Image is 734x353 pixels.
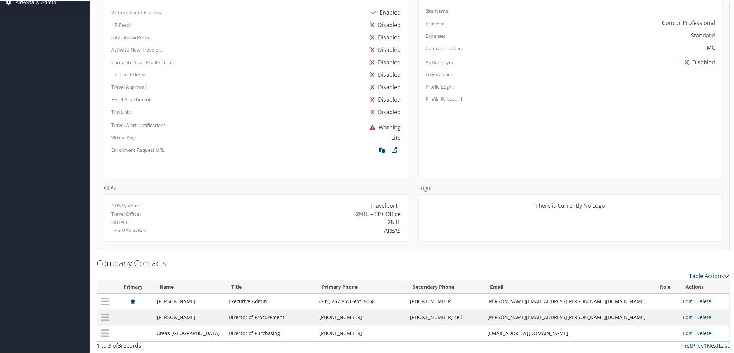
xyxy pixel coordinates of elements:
[153,325,225,341] td: Areas [GEOGRAPHIC_DATA]
[225,280,316,293] th: Title
[680,309,730,325] td: |
[111,83,147,90] label: Travel Approval:
[367,105,401,118] div: Disabled
[681,55,715,68] div: Disabled
[367,18,401,30] div: Disabled
[111,218,131,225] label: SID/PCC:
[484,325,654,341] td: [EMAIL_ADDRESS][DOMAIN_NAME]
[111,33,152,40] label: SSO into AirPortal:
[111,108,131,115] label: Trip Link:
[719,342,730,349] a: Last
[111,202,139,208] label: GDS System:
[111,133,136,140] label: Virtual Pay:
[367,55,401,68] div: Disabled
[704,342,707,349] a: 1
[97,257,730,268] h2: Company Contacts:
[104,185,408,190] h4: GDS:
[662,18,715,26] div: Concur Professional
[680,280,730,293] th: Actions
[111,210,141,217] label: Travel Office:
[371,201,401,209] div: Travelport+
[153,309,225,325] td: [PERSON_NAME]
[484,309,654,325] td: [PERSON_NAME][EMAIL_ADDRESS][PERSON_NAME][DOMAIN_NAME]
[316,293,407,309] td: (305) 267-8510 ext. 6058
[407,280,484,293] th: Secondary Phone
[681,342,692,349] a: First
[316,280,407,293] th: Primary Phone
[697,298,712,304] a: Delete
[225,293,316,309] td: Executive Admin
[680,293,730,309] td: |
[426,58,456,65] label: AirBank Sync:
[407,309,484,325] td: [PHONE_NUMBER] cell
[426,44,463,51] label: Contract Holder:
[697,314,712,320] a: Delete
[111,58,175,65] label: Complete Your Profile Email:
[316,309,407,325] td: [PHONE_NUMBER]
[704,43,715,51] div: TMC
[113,280,153,293] th: Primary
[707,342,719,349] a: Next
[356,209,401,217] div: 2N1L – TP+ Office
[392,133,401,141] div: Lite
[426,7,450,14] label: Site Name:
[118,342,121,349] span: 3
[367,43,401,55] div: Disabled
[654,280,680,293] th: Role
[111,21,131,28] label: HR Feed:
[683,298,692,304] a: Edit
[384,226,401,234] div: AREAS
[153,280,225,293] th: Name
[697,329,712,336] a: Delete
[407,293,484,309] td: [PHONE_NUMBER]
[367,30,401,43] div: Disabled
[484,293,654,309] td: [PERSON_NAME][EMAIL_ADDRESS][PERSON_NAME][DOMAIN_NAME]
[111,8,162,15] label: V3 Enrollment Process:
[367,68,401,80] div: Disabled
[426,19,446,26] label: Provider:
[388,217,401,226] div: 2N1L
[689,271,730,279] a: Table Actions
[426,83,454,90] label: Profile Login:
[426,201,716,215] div: There is Currently No Logo
[316,325,407,341] td: [PHONE_NUMBER]
[225,325,316,341] td: Director of Purchasing
[111,226,147,233] label: Level2/Star/Bar:
[426,70,452,77] label: Login Clone:
[683,314,692,320] a: Edit
[225,309,316,325] td: Director of Procurement
[680,325,730,341] td: |
[111,71,145,77] label: Unused Tickets:
[484,280,654,293] th: Email
[366,123,401,130] span: Warning
[368,6,401,18] div: Enabled
[683,329,692,336] a: Edit
[97,341,247,353] div: 1 to 3 of records
[426,32,446,39] label: Expense:
[419,185,723,190] h4: Logo:
[153,293,225,309] td: [PERSON_NAME]
[691,30,715,39] div: Standard
[111,121,167,128] label: Travel Alert Notifications:
[367,93,401,105] div: Disabled
[426,95,464,102] label: Profile Password:
[367,80,401,93] div: Disabled
[111,146,166,153] label: Enrollment Request URL:
[111,95,152,102] label: Hotel Attachment:
[692,342,704,349] a: Prev
[111,46,164,53] label: Activate New Travelers:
